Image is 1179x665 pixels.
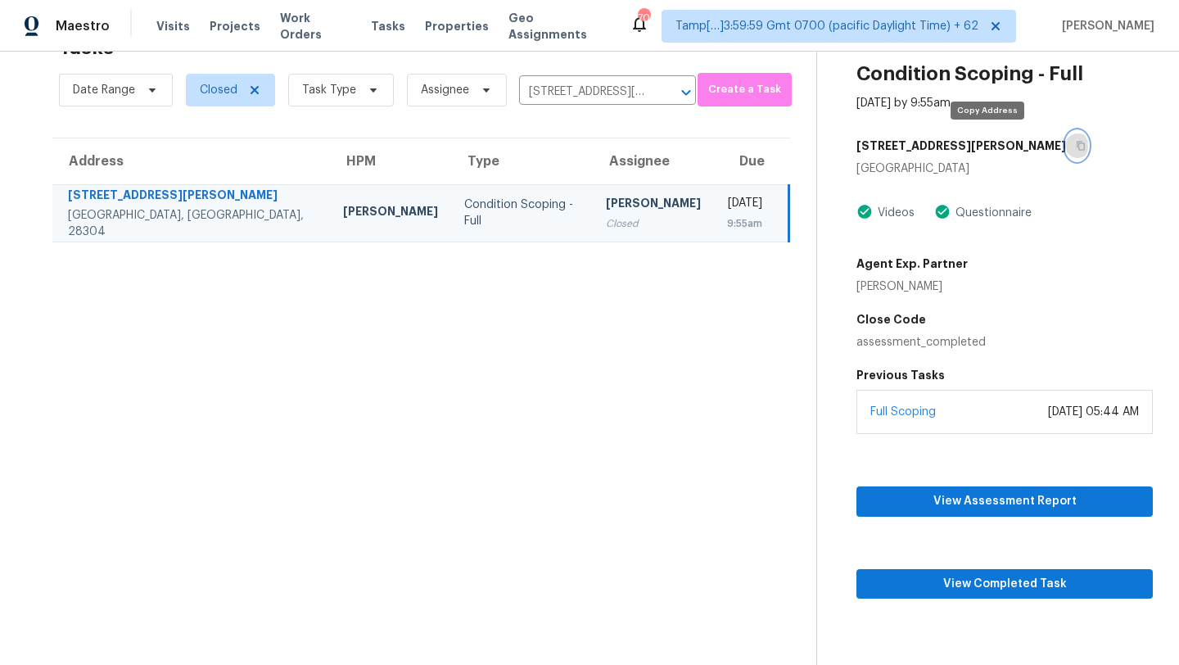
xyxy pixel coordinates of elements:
[856,66,1083,82] h2: Condition Scoping - Full
[302,82,356,98] span: Task Type
[59,39,114,56] h2: Tasks
[856,95,951,111] div: [DATE] by 9:55am
[343,203,438,224] div: [PERSON_NAME]
[606,195,701,215] div: [PERSON_NAME]
[1048,404,1139,420] div: [DATE] 05:44 AM
[727,195,762,215] div: [DATE]
[421,82,469,98] span: Assignee
[856,161,1153,177] div: [GEOGRAPHIC_DATA]
[706,80,784,99] span: Create a Task
[870,574,1140,595] span: View Completed Task
[870,491,1140,512] span: View Assessment Report
[856,334,1153,351] div: assessment_completed
[593,138,714,184] th: Assignee
[873,205,915,221] div: Videos
[280,10,351,43] span: Work Orders
[68,187,317,207] div: [STREET_ADDRESS][PERSON_NAME]
[519,79,650,105] input: Search by address
[56,18,110,34] span: Maestro
[52,138,330,184] th: Address
[856,256,968,272] h5: Agent Exp. Partner
[451,138,594,184] th: Type
[330,138,451,184] th: HPM
[856,278,968,295] div: [PERSON_NAME]
[856,367,1153,383] h5: Previous Tasks
[371,20,405,32] span: Tasks
[68,207,317,240] div: [GEOGRAPHIC_DATA], [GEOGRAPHIC_DATA], 28304
[675,81,698,104] button: Open
[856,569,1153,599] button: View Completed Task
[200,82,237,98] span: Closed
[1055,18,1154,34] span: [PERSON_NAME]
[73,82,135,98] span: Date Range
[934,203,951,220] img: Artifact Present Icon
[210,18,260,34] span: Projects
[856,138,1066,154] h5: [STREET_ADDRESS][PERSON_NAME]
[856,311,1153,328] h5: Close Code
[464,197,580,229] div: Condition Scoping - Full
[870,406,936,418] a: Full Scoping
[856,486,1153,517] button: View Assessment Report
[156,18,190,34] span: Visits
[856,203,873,220] img: Artifact Present Icon
[714,138,789,184] th: Due
[951,205,1032,221] div: Questionnaire
[508,10,610,43] span: Geo Assignments
[425,18,489,34] span: Properties
[698,73,792,106] button: Create a Task
[675,18,978,34] span: Tamp[…]3:59:59 Gmt 0700 (pacific Daylight Time) + 62
[727,215,762,232] div: 9:55am
[606,215,701,232] div: Closed
[638,10,649,26] div: 703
